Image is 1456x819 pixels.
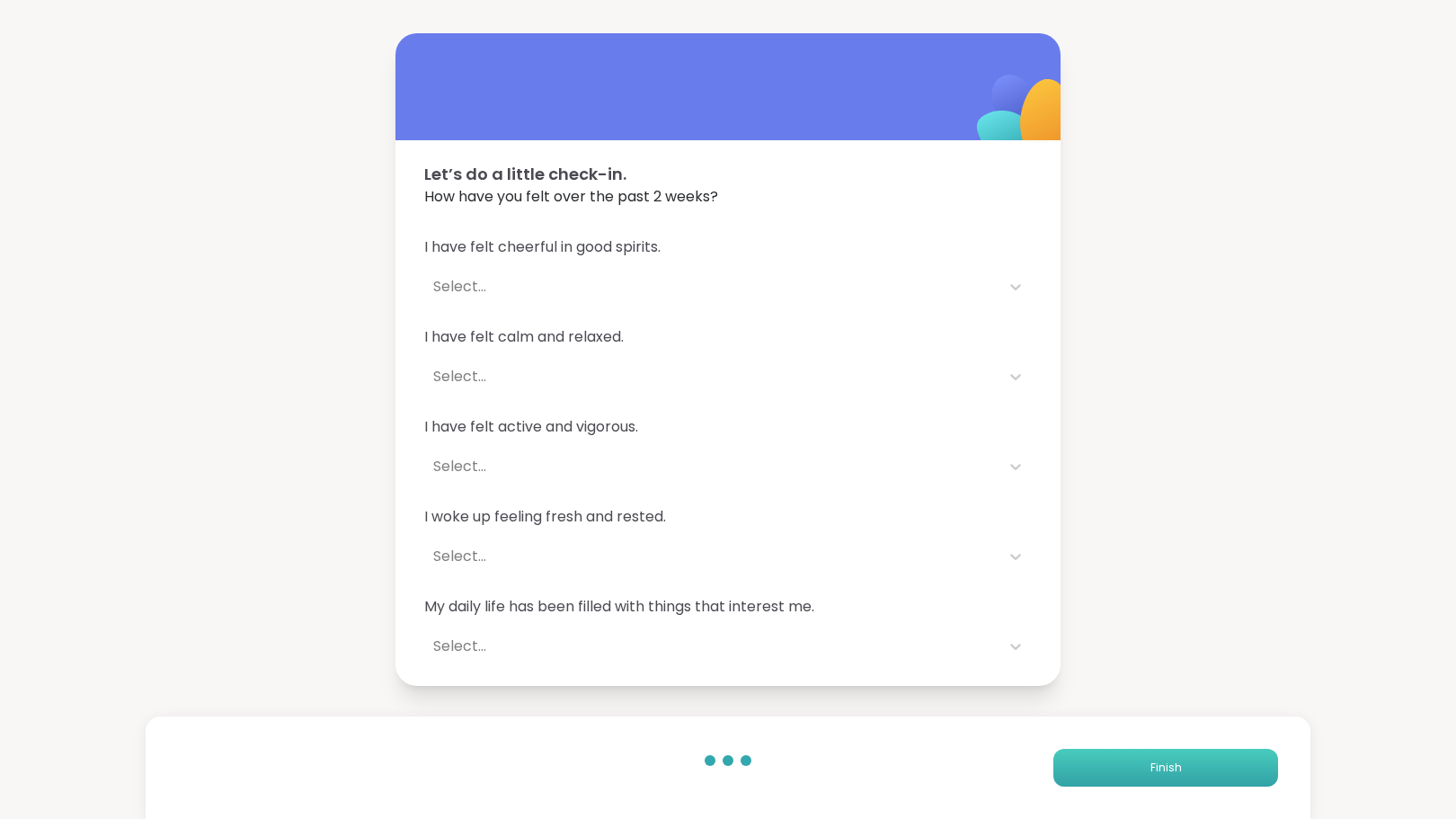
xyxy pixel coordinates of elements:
[433,636,990,657] div: Select...
[424,326,1032,348] span: I have felt calm and relaxed.
[424,596,1032,618] span: My daily life has been filled with things that interest me.
[1053,749,1278,787] button: Finish
[424,236,1032,258] span: I have felt cheerful in good spirits.
[433,546,990,567] div: Select...
[433,456,990,477] div: Select...
[1150,760,1182,776] span: Finish
[433,276,990,298] div: Select...
[424,416,1032,438] span: I have felt active and vigorous.
[424,162,1032,186] span: Let’s do a little check-in.
[424,186,1032,208] span: How have you felt over the past 2 weeks?
[935,28,1114,207] img: ShareWell Logomark
[433,366,990,387] div: Select...
[424,506,1032,528] span: I woke up feeling fresh and rested.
